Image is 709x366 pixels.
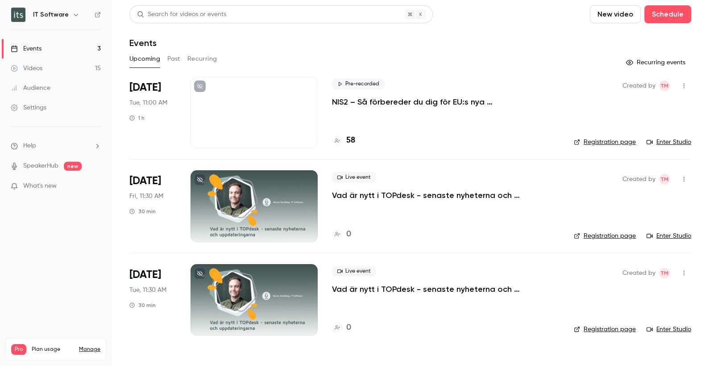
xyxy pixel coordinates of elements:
span: [DATE] [129,80,161,95]
span: Pro [11,344,26,355]
span: Tue, 11:00 AM [129,98,167,107]
div: Events [11,44,41,53]
button: New video [590,5,641,23]
a: Vad är nytt i TOPdesk - senaste nyheterna och uppdateringarna [332,284,560,294]
span: Live event [332,266,376,277]
div: 30 min [129,208,156,215]
span: Plan usage [32,346,74,353]
span: Created by [622,174,655,185]
a: Enter Studio [647,325,691,334]
img: IT Software [11,8,25,22]
button: Past [167,52,180,66]
div: Oct 24 Fri, 11:30 AM (Europe/Stockholm) [129,170,176,242]
div: Search for videos or events [137,10,226,19]
a: Vad är nytt i TOPdesk - senaste nyheterna och uppdateringarna [332,190,560,201]
div: Sep 16 Tue, 11:00 AM (Europe/Stockholm) [129,77,176,148]
a: Registration page [574,231,636,240]
a: Manage [79,346,100,353]
h4: 0 [346,228,351,240]
div: Dec 16 Tue, 11:30 AM (Europe/Stockholm) [129,264,176,336]
div: 1 h [129,114,145,122]
span: Tue, 11:30 AM [129,286,166,294]
div: 30 min [129,302,156,309]
h4: 0 [346,322,351,334]
span: Created by [622,80,655,91]
span: Tanya Masiyenka [659,268,670,278]
span: Tanya Masiyenka [659,174,670,185]
button: Recurring events [622,55,691,70]
a: 0 [332,228,351,240]
span: TM [660,268,668,278]
span: TM [660,174,668,185]
a: 0 [332,322,351,334]
a: 58 [332,135,355,147]
a: Registration page [574,138,636,147]
span: [DATE] [129,268,161,282]
h1: Events [129,38,157,48]
span: TM [660,80,668,91]
span: Tanya Masiyenka [659,80,670,91]
button: Recurring [187,52,217,66]
span: Fri, 11:30 AM [129,192,163,201]
span: [DATE] [129,174,161,188]
div: Settings [11,103,46,112]
a: Enter Studio [647,231,691,240]
button: Schedule [644,5,691,23]
div: Audience [11,84,50,93]
a: Registration page [574,325,636,334]
h4: 58 [346,135,355,147]
a: Enter Studio [647,138,691,147]
li: help-dropdown-opener [11,141,101,151]
span: new [64,162,82,171]
div: Videos [11,64,42,73]
a: NIS2 – Så förbereder du dig för EU:s nya cybersäkerhetskrav [332,97,560,107]
span: Pre-recorded [332,79,385,89]
h6: IT Software [33,10,69,19]
span: What's new [23,181,57,191]
iframe: Noticeable Trigger [90,182,101,190]
span: Created by [622,268,655,278]
button: Upcoming [129,52,160,66]
span: Live event [332,172,376,183]
span: Help [23,141,36,151]
a: SpeakerHub [23,161,58,171]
